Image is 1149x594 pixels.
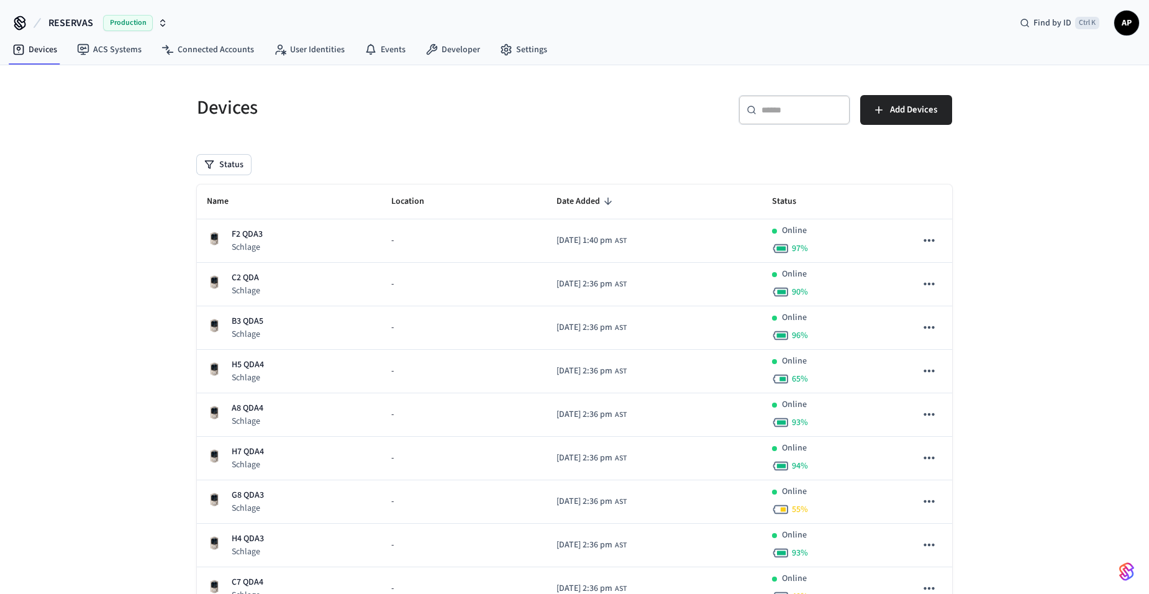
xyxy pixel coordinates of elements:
[792,503,808,516] span: 55 %
[232,272,260,285] p: C2 QDA
[782,311,807,324] p: Online
[391,539,394,552] span: -
[355,39,416,61] a: Events
[232,359,264,372] p: H5 QDA4
[556,278,627,291] div: America/Santo_Domingo
[615,366,627,377] span: AST
[391,192,440,211] span: Location
[2,39,67,61] a: Devices
[197,95,567,121] h5: Devices
[391,452,394,465] span: -
[556,452,612,465] span: [DATE] 2:36 pm
[556,365,627,378] div: America/Santo_Domingo
[556,321,612,334] span: [DATE] 2:36 pm
[391,278,394,291] span: -
[103,15,153,31] span: Production
[782,572,807,585] p: Online
[782,355,807,368] p: Online
[1115,12,1138,34] span: AP
[207,449,222,464] img: Schlage Sense Smart Deadbolt with Camelot Trim, Front
[782,485,807,498] p: Online
[197,155,251,175] button: Status
[782,442,807,455] p: Online
[615,279,627,290] span: AST
[782,268,807,281] p: Online
[890,102,937,118] span: Add Devices
[232,459,264,471] p: Schlage
[232,402,263,415] p: A8 QDA4
[207,362,222,377] img: Schlage Sense Smart Deadbolt with Camelot Trim, Front
[207,579,222,594] img: Schlage Sense Smart Deadbolt with Camelot Trim, Front
[792,329,808,342] span: 96 %
[232,228,263,241] p: F2 QDA3
[207,492,222,507] img: Schlage Sense Smart Deadbolt with Camelot Trim, Front
[391,408,394,421] span: -
[232,445,264,459] p: H7 QDA4
[232,576,263,589] p: C7 QDA4
[615,322,627,334] span: AST
[556,452,627,465] div: America/Santo_Domingo
[615,496,627,508] span: AST
[782,529,807,542] p: Online
[1075,17,1099,29] span: Ctrl K
[391,234,394,247] span: -
[207,405,222,420] img: Schlage Sense Smart Deadbolt with Camelot Trim, Front
[782,224,807,237] p: Online
[391,495,394,508] span: -
[207,318,222,333] img: Schlage Sense Smart Deadbolt with Camelot Trim, Front
[207,231,222,246] img: Schlage Sense Smart Deadbolt with Camelot Trim, Front
[792,460,808,472] span: 94 %
[615,540,627,551] span: AST
[556,365,612,378] span: [DATE] 2:36 pm
[232,285,260,297] p: Schlage
[792,286,808,298] span: 90 %
[232,415,263,427] p: Schlage
[615,453,627,464] span: AST
[792,242,808,255] span: 97 %
[1010,12,1109,34] div: Find by IDCtrl K
[1114,11,1139,35] button: AP
[556,539,612,552] span: [DATE] 2:36 pm
[207,275,222,290] img: Schlage Sense Smart Deadbolt with Camelot Trim, Front
[772,192,812,211] span: Status
[1033,17,1071,29] span: Find by ID
[207,192,245,211] span: Name
[556,539,627,552] div: America/Santo_Domingo
[264,39,355,61] a: User Identities
[152,39,264,61] a: Connected Accounts
[232,502,264,514] p: Schlage
[556,495,612,508] span: [DATE] 2:36 pm
[615,235,627,247] span: AST
[232,328,263,340] p: Schlage
[792,547,808,559] span: 93 %
[556,192,616,211] span: Date Added
[556,234,627,247] div: America/Santo_Domingo
[860,95,952,125] button: Add Devices
[556,408,627,421] div: America/Santo_Domingo
[207,536,222,551] img: Schlage Sense Smart Deadbolt with Camelot Trim, Front
[556,495,627,508] div: America/Santo_Domingo
[792,416,808,429] span: 93 %
[490,39,557,61] a: Settings
[67,39,152,61] a: ACS Systems
[48,16,93,30] span: RESERVAS
[782,398,807,411] p: Online
[615,409,627,421] span: AST
[556,278,612,291] span: [DATE] 2:36 pm
[232,241,263,254] p: Schlage
[391,321,394,334] span: -
[792,373,808,385] span: 65 %
[556,234,612,247] span: [DATE] 1:40 pm
[556,321,627,334] div: America/Santo_Domingo
[232,372,264,384] p: Schlage
[232,532,264,546] p: H4 QDA3
[232,315,263,328] p: B3 QDA5
[391,365,394,378] span: -
[556,408,612,421] span: [DATE] 2:36 pm
[416,39,490,61] a: Developer
[1119,562,1134,582] img: SeamLogoGradient.69752ec5.svg
[232,546,264,558] p: Schlage
[232,489,264,502] p: G8 QDA3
